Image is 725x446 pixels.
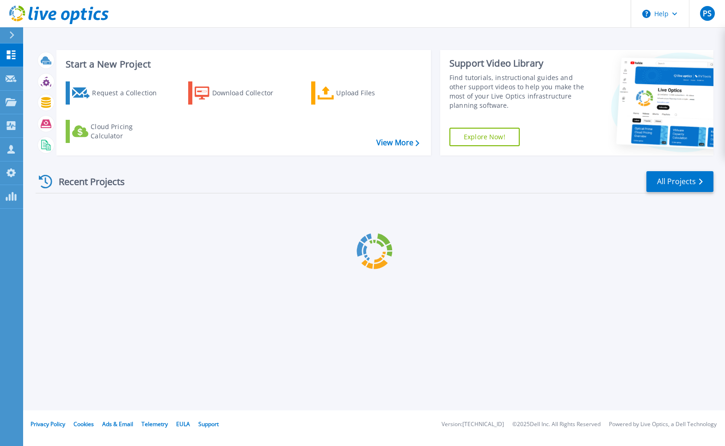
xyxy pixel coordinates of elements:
a: Cookies [74,420,94,428]
div: Request a Collection [92,84,166,102]
span: PS [703,10,712,17]
a: All Projects [646,171,713,192]
a: EULA [176,420,190,428]
li: © 2025 Dell Inc. All Rights Reserved [512,421,601,427]
a: Ads & Email [102,420,133,428]
li: Version: [TECHNICAL_ID] [442,421,504,427]
a: Request a Collection [66,81,169,105]
h3: Start a New Project [66,59,419,69]
li: Powered by Live Optics, a Dell Technology [609,421,717,427]
div: Support Video Library [449,57,587,69]
a: Support [198,420,219,428]
div: Download Collector [212,84,286,102]
div: Find tutorials, instructional guides and other support videos to help you make the most of your L... [449,73,587,110]
a: Upload Files [311,81,414,105]
a: View More [376,138,419,147]
a: Telemetry [141,420,168,428]
a: Explore Now! [449,128,520,146]
a: Download Collector [188,81,291,105]
div: Cloud Pricing Calculator [91,122,165,141]
a: Cloud Pricing Calculator [66,120,169,143]
a: Privacy Policy [31,420,65,428]
div: Upload Files [336,84,410,102]
div: Recent Projects [36,170,137,193]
